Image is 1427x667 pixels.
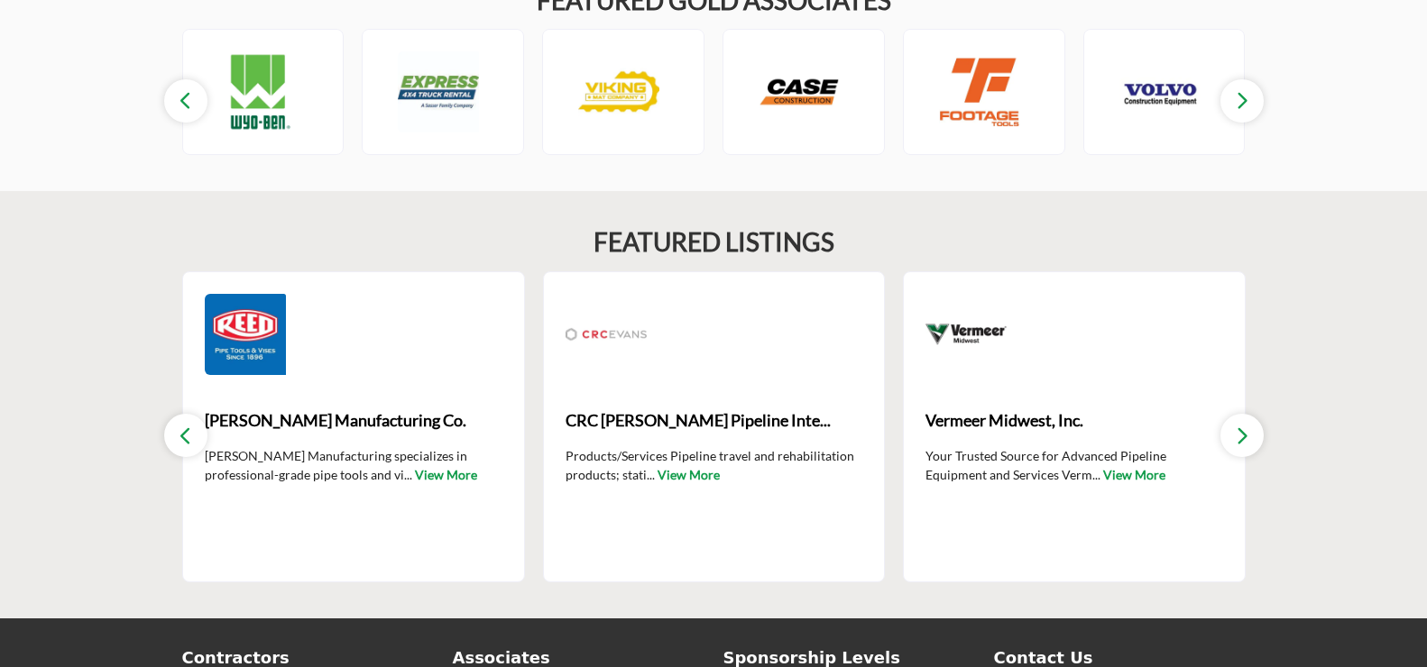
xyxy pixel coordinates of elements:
[566,397,863,445] a: CRC [PERSON_NAME] Pipeline Inte...
[594,227,834,258] h2: FEATURED LISTINGS
[205,294,286,375] img: Reed Manufacturing Co.
[205,397,502,445] b: Reed Manufacturing Co.
[1092,467,1100,482] span: ...
[925,397,1223,445] a: Vermeer Midwest, Inc.
[415,467,477,482] a: View More
[925,446,1223,482] p: Your Trusted Source for Advanced Pipeline Equipment and Services Verm
[398,51,479,132] img: Express 4x4 Truck Rental
[925,408,1223,433] span: Vermeer Midwest, Inc.
[566,408,863,433] span: CRC [PERSON_NAME] Pipeline Inte...
[205,408,502,433] span: [PERSON_NAME] Manufacturing Co.
[217,51,299,132] img: Wyo-Ben, Inc.
[205,446,502,482] p: [PERSON_NAME] Manufacturing specializes in professional-grade pipe tools and vi
[566,446,863,482] p: Products/Services Pipeline travel and rehabilitation products; stati
[566,294,647,375] img: CRC Evans Pipeline International, Inc.
[1103,467,1165,482] a: View More
[404,467,412,482] span: ...
[925,294,1007,375] img: Vermeer Midwest, Inc.
[759,51,840,132] img: CASE Construction Equipment
[566,397,863,445] b: CRC Evans Pipeline International, Inc.
[1119,51,1201,132] img: Volvo Construction Equipment
[205,397,502,445] a: [PERSON_NAME] Manufacturing Co.
[658,467,720,482] a: View More
[578,51,659,132] img: Viking Mat Company
[939,51,1020,132] img: Footage Tools
[647,467,655,482] span: ...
